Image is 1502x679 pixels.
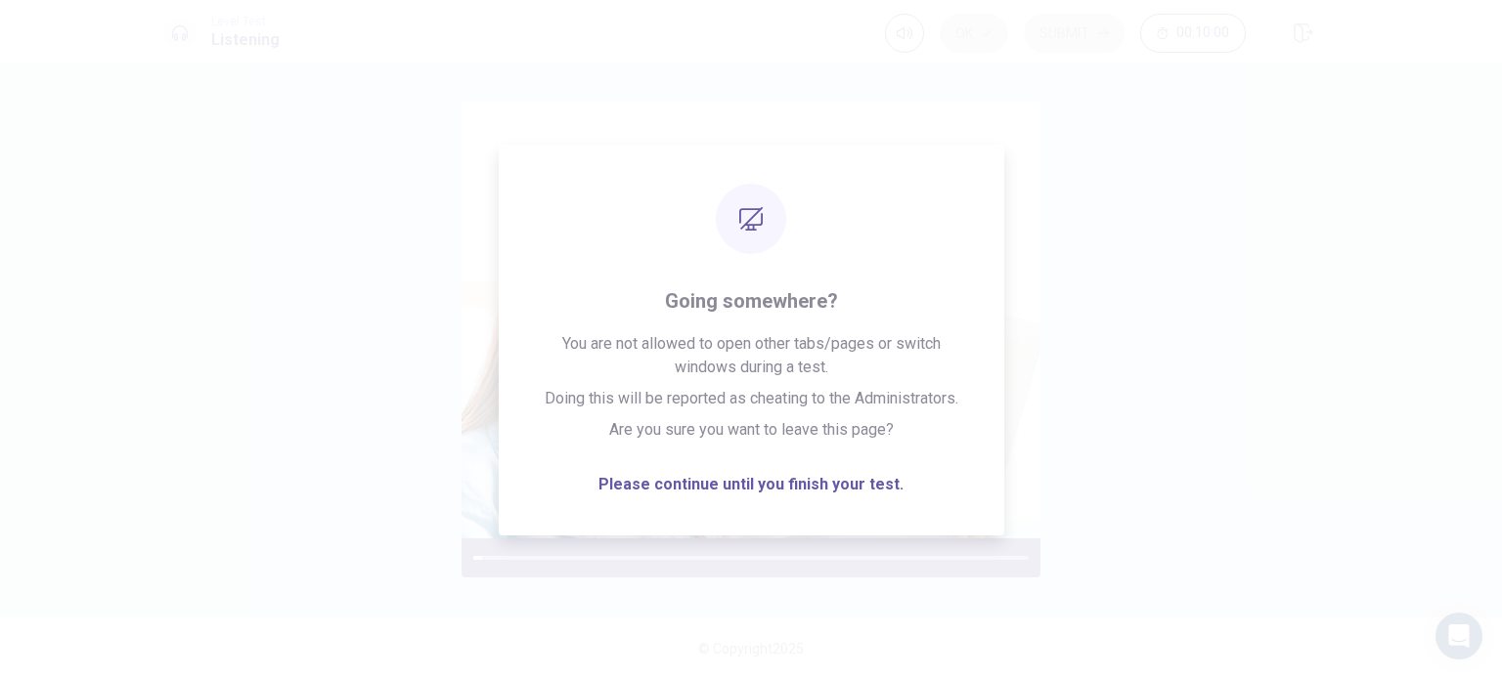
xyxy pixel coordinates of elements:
h4: You can take notes while you listen. [508,211,994,234]
span: © Copyright 2025 [698,641,804,657]
img: passage image [462,281,1040,538]
button: 00:10:00 [1140,14,1246,53]
h1: Listening [211,28,280,52]
span: Level Test [211,15,280,28]
div: Listen to this clip about Weekend Plans, then answer the questions. [508,149,994,234]
span: 00:10:00 [1176,25,1229,41]
div: Open Intercom Messenger [1436,613,1482,659]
